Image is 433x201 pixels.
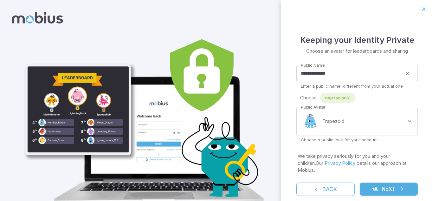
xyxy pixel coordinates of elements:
[322,118,344,125] p: Trapezoid
[296,183,355,196] button: Back
[325,160,355,166] a: Privacy Policy
[298,153,417,174] p: We take privacy seriously for you and your children. Our details our approach at Mobius.
[301,62,325,68] label: Public Name
[301,112,320,131] img: trapezoid.svg
[301,137,413,143] p: Choose a public look for your account
[300,93,418,103] div: Choose:
[306,48,408,55] p: Choose an avatar for leaderboards and sharing
[301,83,413,89] p: Enter a public name, different from your actual one
[402,68,413,79] button: clear
[300,34,414,46] h4: Keeping your Identity Private
[320,93,356,103] div: najeraciari61
[301,104,325,110] label: Public Avatar
[360,183,418,196] button: Next
[320,95,356,101] span: najeraciari61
